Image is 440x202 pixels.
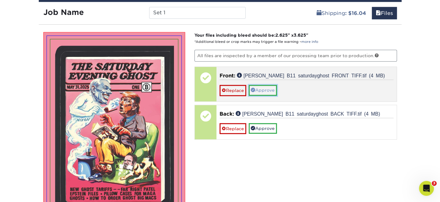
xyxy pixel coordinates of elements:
span: Back: [220,111,234,117]
a: Shipping: $16.04 [313,7,370,19]
small: *Additional bleed or crop marks may trigger a file warning – [194,40,318,44]
iframe: Intercom live chat [419,181,434,196]
strong: Your files including bleed should be: " x " [194,33,308,38]
strong: Job Name [43,8,84,17]
span: shipping [317,10,322,16]
a: Approve [249,123,277,134]
a: Approve [249,85,277,95]
a: Files [372,7,397,19]
b: : $16.04 [345,10,366,16]
span: 3.625 [294,33,306,38]
a: Replace [220,123,246,134]
input: Enter a job name [149,7,246,19]
a: Replace [220,85,246,96]
span: files [376,10,381,16]
span: 3 [432,181,437,186]
span: 2.625 [275,33,288,38]
p: All files are inspected by a member of our processing team prior to production. [194,50,397,62]
a: more info [301,40,318,44]
a: [PERSON_NAME] B11 saturdayghost FRONT TIFF.tif (4 MB) [237,73,385,78]
a: [PERSON_NAME] B11 saturdayghost BACK TIFF.tif (4 MB) [236,111,380,116]
span: Front: [220,73,235,79]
